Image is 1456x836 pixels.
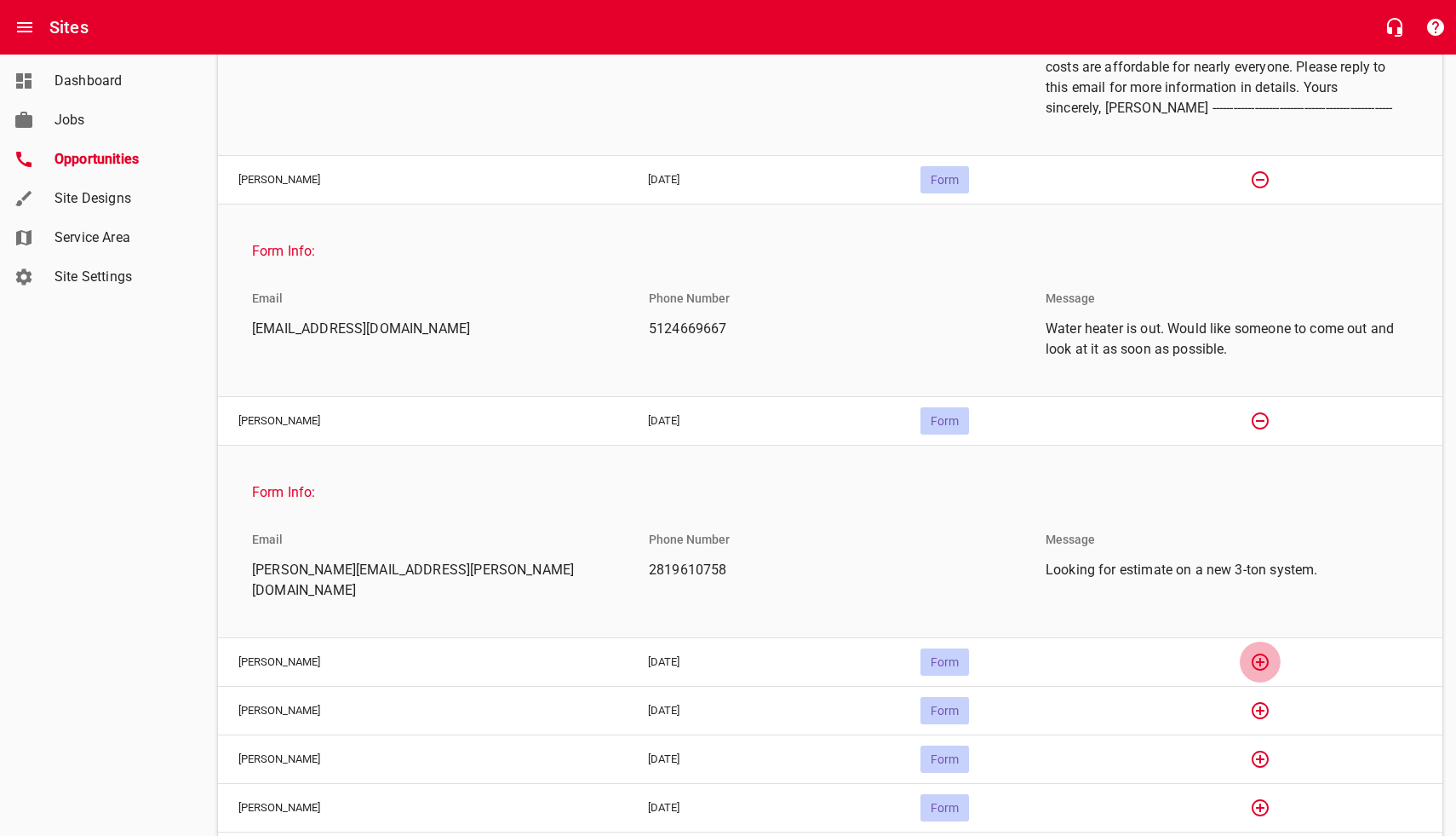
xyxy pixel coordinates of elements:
[920,697,969,724] div: Form
[1415,7,1456,48] button: Support Portal
[218,783,628,832] td: [PERSON_NAME]
[920,704,969,718] span: Form
[1032,278,1109,319] li: Message
[54,188,184,209] span: Site Designs
[252,482,1395,503] span: Form Info:
[218,735,628,783] td: [PERSON_NAME]
[920,752,969,766] span: Form
[1032,519,1109,560] li: Message
[920,173,969,187] span: Form
[218,396,628,445] td: [PERSON_NAME]
[218,686,628,735] td: [PERSON_NAME]
[920,794,969,822] div: Form
[628,783,900,832] td: [DATE]
[920,655,969,669] span: Form
[628,735,900,783] td: [DATE]
[252,560,601,601] span: [PERSON_NAME][EMAIL_ADDRESS][PERSON_NAME][DOMAIN_NAME]
[218,155,628,204] td: [PERSON_NAME]
[1046,319,1395,360] span: Water heater is out. Would like someone to come out and look at it as soon as possible.
[252,319,601,339] span: [EMAIL_ADDRESS][DOMAIN_NAME]
[54,267,184,287] span: Site Settings
[920,746,969,773] div: Form
[49,14,89,41] h6: Sites
[920,414,969,428] span: Form
[252,241,1395,262] span: Form Info:
[628,686,900,735] td: [DATE]
[1046,560,1395,580] span: Looking for estimate on a new 3-ton system.
[628,396,900,445] td: [DATE]
[238,278,296,319] li: Email
[920,801,969,815] span: Form
[920,166,969,193] div: Form
[54,228,184,248] span: Service Area
[920,407,969,435] div: Form
[628,637,900,686] td: [DATE]
[1374,7,1415,48] button: Live Chat
[649,319,998,339] span: 5124669667
[54,71,184,91] span: Dashboard
[218,637,628,686] td: [PERSON_NAME]
[238,519,296,560] li: Email
[920,649,969,676] div: Form
[649,560,998,580] span: 2819610758
[635,278,743,319] li: Phone Number
[628,155,900,204] td: [DATE]
[54,110,184,130] span: Jobs
[54,149,184,170] span: Opportunities
[635,519,743,560] li: Phone Number
[4,7,45,48] button: Open drawer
